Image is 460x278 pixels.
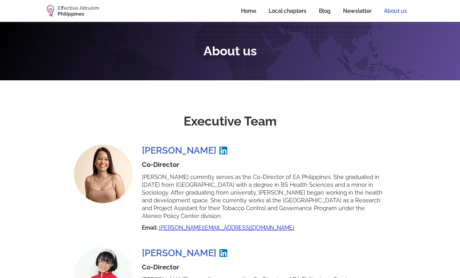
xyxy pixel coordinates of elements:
[313,2,337,19] a: Blog
[337,2,378,19] a: Newsletter
[159,224,294,232] a: [PERSON_NAME][EMAIL_ADDRESS][DOMAIN_NAME]
[235,2,262,19] a: Home
[184,113,277,129] h1: Executive Team
[203,44,257,58] h2: About us
[47,5,99,17] a: home
[142,160,179,169] h4: Co-Director
[262,2,313,19] a: Local chapters
[142,173,386,220] p: [PERSON_NAME] currently serves as the Co-Director of EA Philippines. She graduated in [DATE] from...
[378,2,413,19] a: About us
[142,247,216,259] h3: [PERSON_NAME]
[142,145,216,156] h3: [PERSON_NAME]
[142,225,157,231] strong: Email:
[142,263,179,272] h4: Co-Director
